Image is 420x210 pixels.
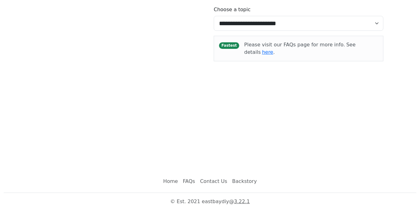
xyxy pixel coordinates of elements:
[244,41,378,56] div: Please visit our FAQs page for more info.
[273,49,275,55] span: .
[198,175,230,188] a: Contact Us
[234,198,250,204] a: 3.22.1
[219,42,239,49] span: Fastest
[4,198,416,205] p: © Est. 2021 eastbaydiy @
[214,6,251,13] label: Choose a topic
[230,175,259,188] a: Backstory
[262,49,273,55] a: here
[161,175,180,188] a: Home
[180,175,198,188] a: FAQs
